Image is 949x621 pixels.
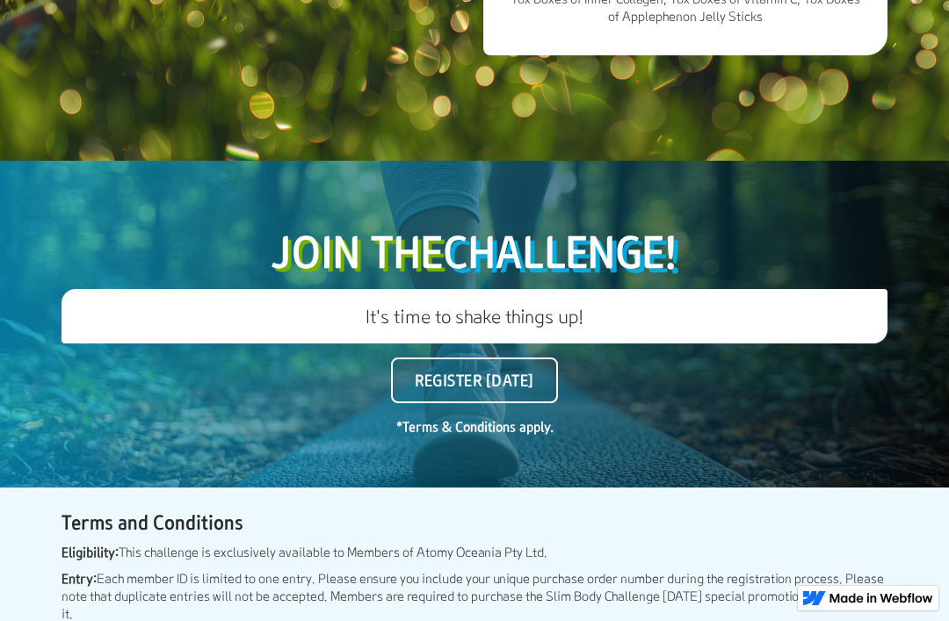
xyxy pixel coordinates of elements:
span: Eligibility: [62,544,119,560]
h2: Join The [62,222,887,280]
a: Register [DATE] [391,357,558,403]
h3: Terms and Conditions [62,509,887,535]
span: ChallengE! [443,224,677,278]
h3: It's time to shake things up! [62,289,887,343]
img: Made in Webflow [829,593,933,603]
p: This challenge is exclusively available to Members of Atomy Oceania Pty Ltd. [62,544,887,561]
strong: Entry: [62,570,97,587]
a: *Terms & Conditions apply. [396,418,554,435]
